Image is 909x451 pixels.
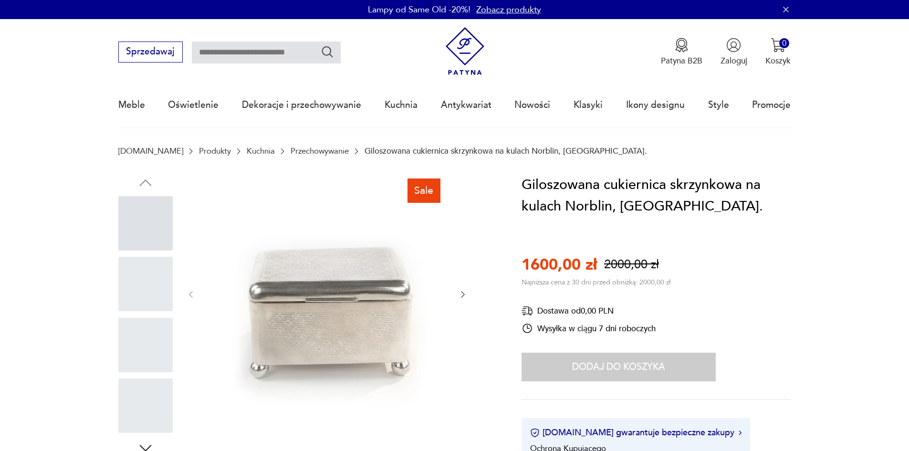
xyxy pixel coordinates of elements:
[476,4,541,16] a: Zobacz produkty
[661,38,702,66] a: Ikona medaluPatyna B2B
[441,27,489,75] img: Patyna - sklep z meblami i dekoracjami vintage
[522,254,597,275] p: 1600,00 zł
[522,174,791,218] h1: Giloszowana cukiernica skrzynkowa na kulach Norblin, [GEOGRAPHIC_DATA].
[661,38,702,66] button: Patyna B2B
[626,83,685,127] a: Ikony designu
[514,83,550,127] a: Nowości
[674,38,689,52] img: Ikona medalu
[765,38,791,66] button: 0Koszyk
[522,305,533,317] img: Ikona dostawy
[118,147,183,156] a: [DOMAIN_NAME]
[118,42,183,63] button: Sprzedawaj
[604,256,659,273] p: 2000,00 zł
[771,38,785,52] img: Ikona koszyka
[321,45,334,59] button: Szukaj
[530,427,742,439] button: [DOMAIN_NAME] gwarantuje bezpieczne zakupy
[530,428,540,438] img: Ikona certyfikatu
[661,55,702,66] p: Patyna B2B
[407,178,440,202] div: Sale
[708,83,729,127] a: Style
[522,305,656,317] div: Dostawa od 0,00 PLN
[574,83,603,127] a: Klasyki
[721,38,747,66] button: Zaloguj
[752,83,791,127] a: Promocje
[365,147,647,156] p: Giloszowana cukiernica skrzynkowa na kulach Norblin, [GEOGRAPHIC_DATA].
[779,38,789,48] div: 0
[118,49,183,56] a: Sprzedawaj
[291,147,349,156] a: Przechowywanie
[242,83,361,127] a: Dekoracje i przechowywanie
[385,83,418,127] a: Kuchnia
[368,4,470,16] p: Lampy od Same Old -20%!
[721,55,747,66] p: Zaloguj
[522,278,670,287] p: Najniższa cena z 30 dni przed obniżką: 2000,00 zł
[765,55,791,66] p: Koszyk
[208,174,447,413] img: Zdjęcie produktu Giloszowana cukiernica skrzynkowa na kulach Norblin, Warszawa.
[441,83,491,127] a: Antykwariat
[168,83,219,127] a: Oświetlenie
[247,147,275,156] a: Kuchnia
[199,147,231,156] a: Produkty
[522,323,656,334] div: Wysyłka w ciągu 7 dni roboczych
[726,38,741,52] img: Ikonka użytkownika
[739,430,742,435] img: Ikona strzałki w prawo
[118,83,145,127] a: Meble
